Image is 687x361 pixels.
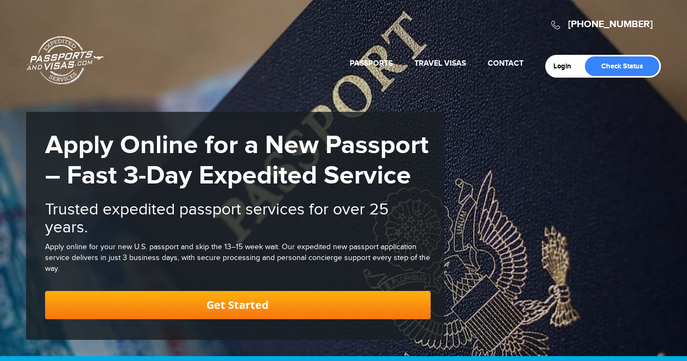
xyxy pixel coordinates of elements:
strong: Apply Online for a New Passport – Fast 3-Day Expedited Service [45,130,428,192]
a: Login [553,62,579,71]
div: Apply online for your new U.S. passport and skip the 13–15 week wait. Our expedited new passport ... [45,242,431,275]
a: Passports & [DOMAIN_NAME] [27,36,104,85]
h2: Trusted expedited passport services for over 25 years. [45,201,431,237]
a: Travel Visas [414,59,466,68]
a: Passports [350,59,393,68]
a: [PHONE_NUMBER] [568,18,653,30]
a: Contact [488,59,524,68]
a: Check Status [585,56,659,76]
a: Get Started [45,291,431,319]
